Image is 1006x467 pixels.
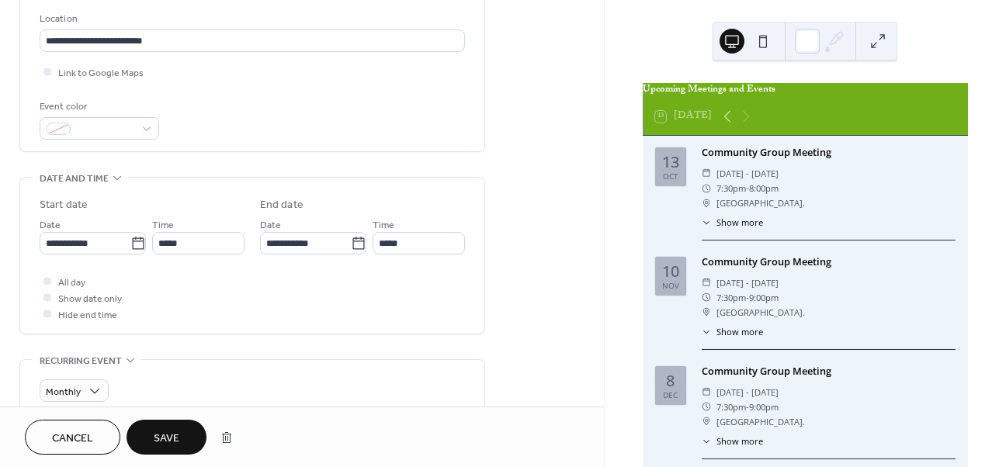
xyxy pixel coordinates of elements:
[58,291,122,307] span: Show date only
[702,290,712,305] div: ​
[716,305,805,320] span: [GEOGRAPHIC_DATA].
[373,217,394,233] span: Time
[716,326,763,339] span: Show more
[260,217,281,233] span: Date
[702,275,712,290] div: ​
[749,290,779,305] span: 9:00pm
[40,171,109,187] span: Date and time
[40,11,462,27] div: Location
[260,197,304,213] div: End date
[702,435,712,448] div: ​
[662,282,679,289] div: Nov
[702,400,712,414] div: ​
[40,353,122,369] span: Recurring event
[702,385,712,400] div: ​
[716,216,763,230] span: Show more
[127,420,206,455] button: Save
[152,217,174,233] span: Time
[716,181,746,195] span: 7:30pm
[58,307,117,323] span: Hide end time
[702,216,712,230] div: ​
[702,305,712,320] div: ​
[702,181,712,195] div: ​
[58,65,144,81] span: Link to Google Maps
[643,83,968,98] div: Upcoming Meetings and Events
[716,275,779,290] span: [DATE] - [DATE]
[40,217,61,233] span: Date
[702,326,712,339] div: ​
[46,383,81,401] span: Monthly
[746,400,749,414] span: -
[52,431,93,447] span: Cancel
[702,326,763,339] button: ​Show more
[662,154,679,170] div: 13
[749,400,779,414] span: 9:00pm
[716,195,805,210] span: [GEOGRAPHIC_DATA].
[58,275,85,291] span: All day
[702,216,763,230] button: ​Show more
[702,414,712,429] div: ​
[702,166,712,181] div: ​
[702,254,956,269] div: Community Group Meeting
[40,99,156,115] div: Event color
[746,290,749,305] span: -
[746,181,749,195] span: -
[25,420,120,455] button: Cancel
[716,385,779,400] span: [DATE] - [DATE]
[716,414,805,429] span: [GEOGRAPHIC_DATA].
[702,435,763,448] button: ​Show more
[716,400,746,414] span: 7:30pm
[663,391,678,399] div: Dec
[702,364,956,379] div: Community Group Meeting
[716,435,763,448] span: Show more
[716,166,779,181] span: [DATE] - [DATE]
[154,431,179,447] span: Save
[702,145,956,160] div: Community Group Meeting
[666,373,675,389] div: 8
[40,197,88,213] div: Start date
[749,181,779,195] span: 8:00pm
[662,264,679,279] div: 10
[716,290,746,305] span: 7:30pm
[702,195,712,210] div: ​
[663,172,678,180] div: Oct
